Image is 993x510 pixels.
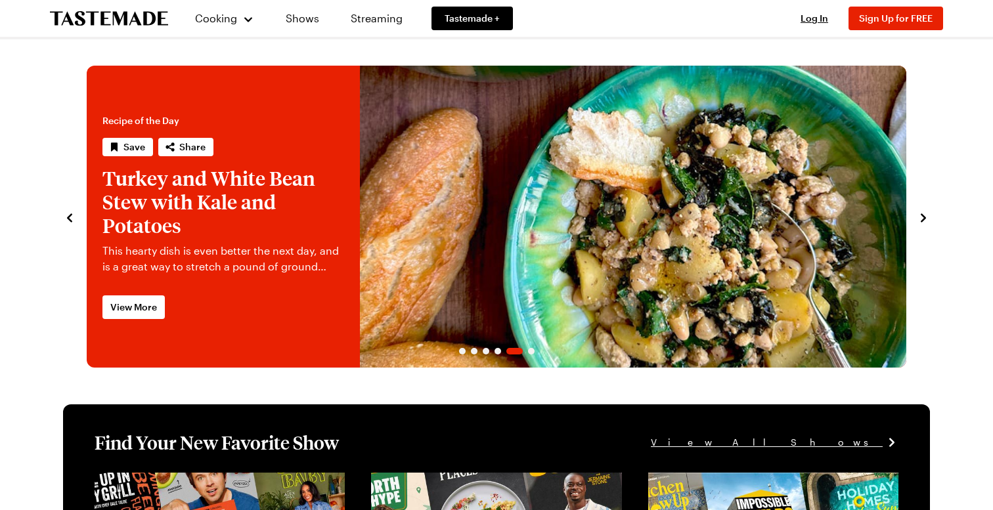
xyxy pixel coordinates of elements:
[158,138,213,156] button: Share
[651,435,883,450] span: View All Shows
[788,12,841,25] button: Log In
[445,12,500,25] span: Tastemade +
[95,431,339,454] h1: Find Your New Favorite Show
[371,474,550,486] a: View full content for [object Object]
[459,348,466,354] span: Go to slide 1
[102,138,153,156] button: Save recipe
[50,11,168,26] a: To Tastemade Home Page
[471,348,477,354] span: Go to slide 2
[102,295,165,319] a: View More
[917,209,930,224] button: navigate to next item
[859,12,933,24] span: Sign Up for FREE
[495,348,501,354] span: Go to slide 4
[431,7,513,30] a: Tastemade +
[195,12,237,24] span: Cooking
[194,3,254,34] button: Cooking
[849,7,943,30] button: Sign Up for FREE
[123,140,145,154] span: Save
[506,348,523,354] span: Go to slide 5
[87,66,906,368] div: 5 / 6
[651,435,898,450] a: View All Shows
[801,12,828,24] span: Log In
[63,209,76,224] button: navigate to previous item
[95,474,274,486] a: View full content for [object Object]
[528,348,535,354] span: Go to slide 6
[483,348,489,354] span: Go to slide 3
[110,301,157,314] span: View More
[648,474,827,486] a: View full content for [object Object]
[179,140,206,154] span: Share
